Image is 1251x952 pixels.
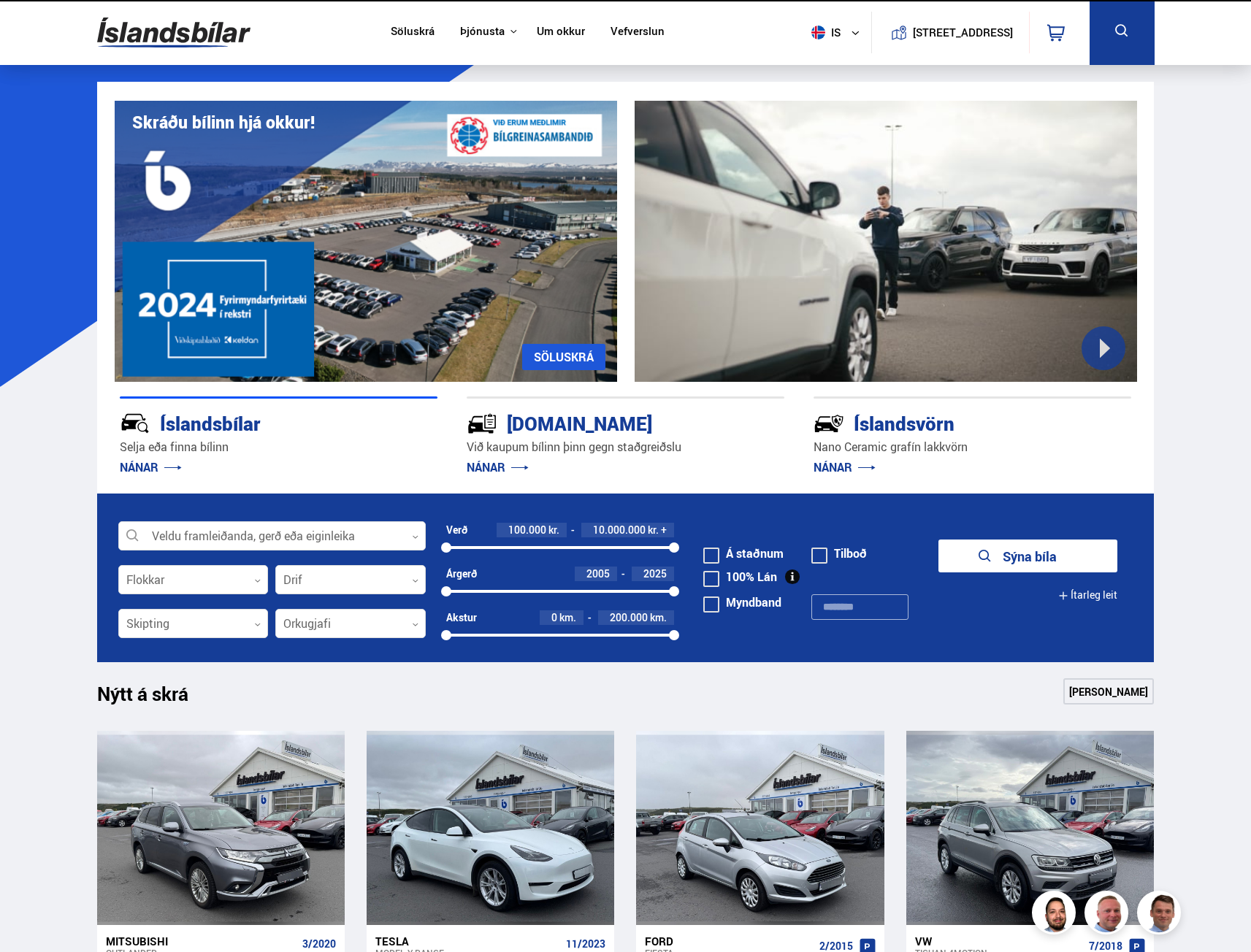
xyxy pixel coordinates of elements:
[467,439,784,456] p: Við kaupum bílinn þinn gegn staðgreiðslu
[1139,893,1183,937] img: FbJEzSuNWCJXmdc-.webp
[1087,893,1131,937] img: siFngHWaQ9KaOqBr.png
[811,548,867,559] label: Tilboð
[919,26,1008,39] button: [STREET_ADDRESS]
[645,934,813,948] div: Ford
[375,934,560,948] div: Tesla
[819,940,853,952] span: 2/2015
[467,408,497,439] img: tr5P-W3DuiFaO7aO.svg
[661,524,667,536] span: +
[650,612,667,623] span: km.
[559,612,576,623] span: km.
[1034,893,1078,937] img: nhp88E3Fdnt1Opn2.png
[97,9,250,56] img: G0Ugv5HjCgRt.svg
[120,439,437,456] p: Selja eða finna bílinn
[806,11,871,54] button: is
[814,439,1131,456] p: Nano Ceramic grafín lakkvörn
[467,410,732,435] div: [DOMAIN_NAME]
[106,934,297,948] div: Mitsubishi
[593,523,646,537] span: 10.000.000
[915,934,1083,948] div: VW
[648,524,659,536] span: kr.
[610,610,648,624] span: 200.000
[879,12,1021,53] a: [STREET_ADDRESS]
[446,612,477,623] div: Akstur
[814,459,876,475] a: NÁNAR
[586,567,610,580] span: 2005
[611,25,665,40] a: Vefverslun
[132,112,315,132] h1: Skráðu bílinn hjá okkur!
[814,408,844,439] img: -Svtn6bYgwAsiwNX.svg
[467,459,529,475] a: NÁNAR
[120,459,182,475] a: NÁNAR
[703,548,784,559] label: Á staðnum
[566,938,605,950] span: 11/2023
[703,571,777,583] label: 100% Lán
[1063,678,1154,705] a: [PERSON_NAME]
[522,344,605,370] a: SÖLUSKRÁ
[537,25,585,40] a: Um okkur
[508,523,546,537] span: 100.000
[446,568,477,580] div: Árgerð
[548,524,559,536] span: kr.
[703,596,781,608] label: Myndband
[120,410,386,435] div: Íslandsbílar
[814,410,1079,435] div: Íslandsvörn
[97,683,214,713] h1: Nýtt á skrá
[302,938,336,950] span: 3/2020
[115,101,617,382] img: eKx6w-_Home_640_.png
[446,524,467,536] div: Verð
[391,25,435,40] a: Söluskrá
[460,25,505,39] button: Þjónusta
[643,567,667,580] span: 2025
[120,408,150,439] img: JRvxyua_JYH6wB4c.svg
[811,26,825,39] img: svg+xml;base64,PHN2ZyB4bWxucz0iaHR0cDovL3d3dy53My5vcmcvMjAwMC9zdmciIHdpZHRoPSI1MTIiIGhlaWdodD0iNT...
[551,610,557,624] span: 0
[938,540,1117,572] button: Sýna bíla
[1058,579,1117,612] button: Ítarleg leit
[806,26,842,39] span: is
[1089,940,1122,952] span: 7/2018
